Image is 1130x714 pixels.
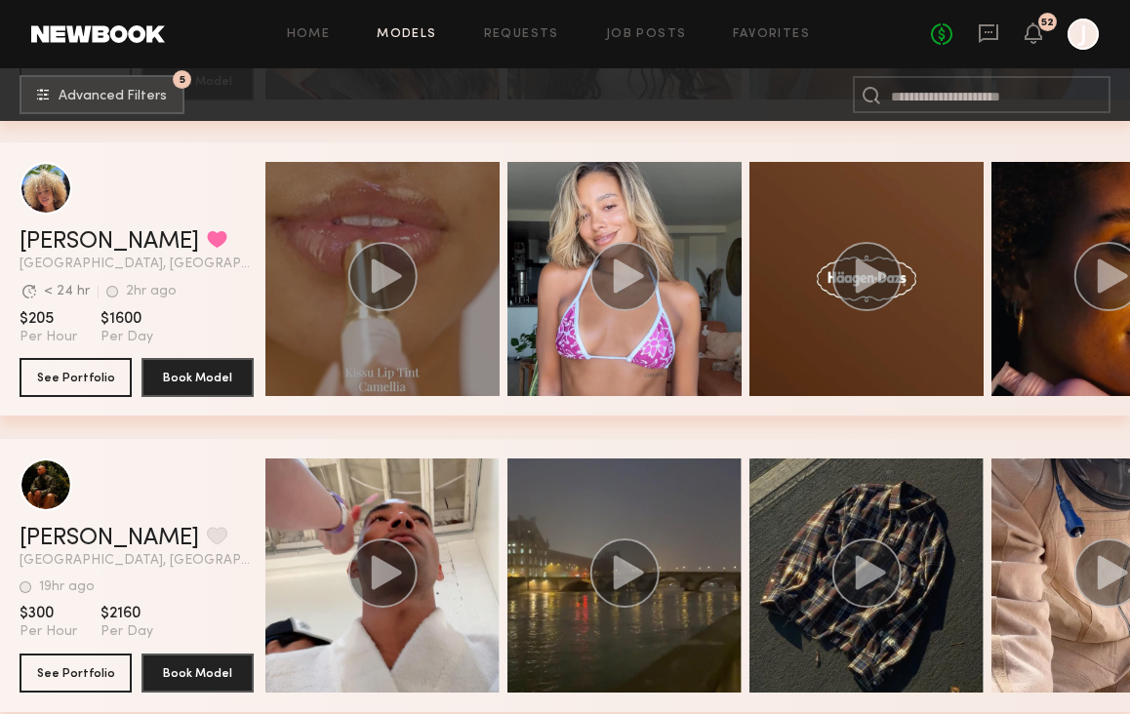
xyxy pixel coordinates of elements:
[20,623,77,641] span: Per Hour
[20,329,77,346] span: Per Hour
[141,358,254,397] button: Book Model
[44,285,90,298] div: < 24 hr
[20,554,254,568] span: [GEOGRAPHIC_DATA], [GEOGRAPHIC_DATA]
[20,75,184,114] button: 5Advanced Filters
[1041,18,1054,28] div: 52
[20,654,132,693] button: See Portfolio
[141,654,254,693] button: Book Model
[733,28,810,41] a: Favorites
[20,604,77,623] span: $300
[20,309,77,329] span: $205
[59,90,167,103] span: Advanced Filters
[39,580,95,594] div: 19hr ago
[1068,19,1099,50] a: J
[180,75,185,84] span: 5
[20,358,132,397] button: See Portfolio
[287,28,331,41] a: Home
[101,604,153,623] span: $2160
[606,28,687,41] a: Job Posts
[101,329,153,346] span: Per Day
[20,527,199,550] a: [PERSON_NAME]
[126,285,177,298] div: 2hr ago
[101,623,153,641] span: Per Day
[101,309,153,329] span: $1600
[20,258,254,271] span: [GEOGRAPHIC_DATA], [GEOGRAPHIC_DATA]
[377,28,436,41] a: Models
[484,28,559,41] a: Requests
[20,230,199,254] a: [PERSON_NAME]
